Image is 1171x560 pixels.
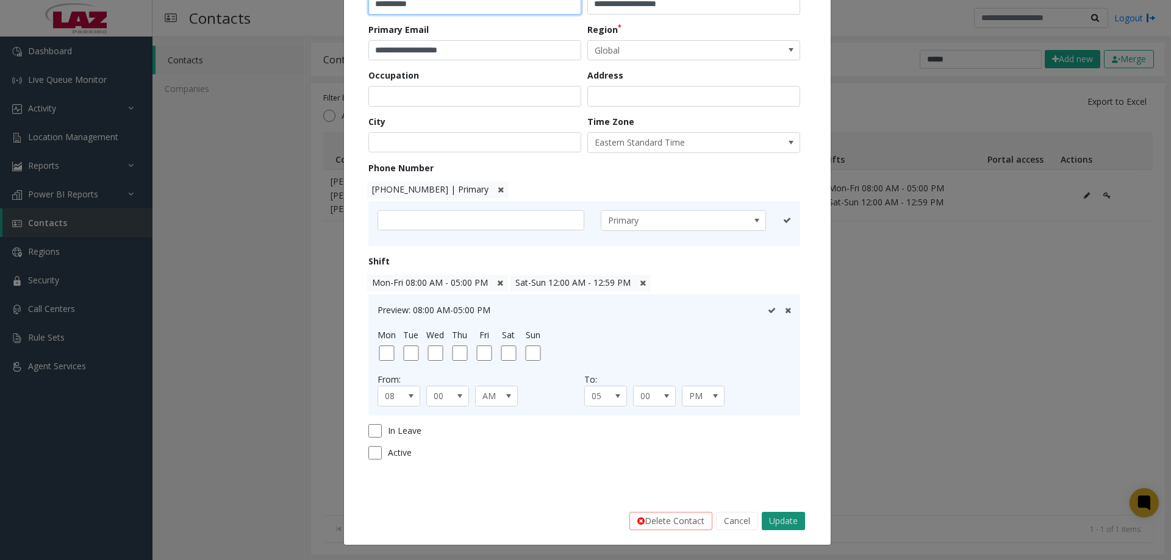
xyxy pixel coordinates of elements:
label: Thu [452,328,467,341]
span: Active [388,446,412,459]
label: Tue [403,328,418,341]
label: Phone Number [368,161,434,174]
span: Global [588,41,757,60]
label: Wed [426,328,444,341]
span: 00 [427,386,460,406]
div: From: [378,373,584,386]
span: 00 [634,386,667,406]
span: PM [682,386,715,406]
label: Sun [526,328,540,341]
label: Address [587,69,623,82]
label: Shift [368,255,390,268]
button: Cancel [716,512,758,530]
span: Mon-Fri 08:00 AM - 05:00 PM [372,277,488,288]
label: Time Zone [587,115,634,128]
span: [PHONE_NUMBER] | Primary [372,183,489,195]
span: 08 [378,386,411,406]
span: Preview: 08:00 AM-05:00 PM [378,304,490,316]
label: Mon [378,328,396,341]
span: AM [476,386,509,406]
label: Fri [479,328,489,341]
span: 05 [585,386,618,406]
span: Sat-Sun 12:00 AM - 12:59 PM [515,277,631,288]
div: To: [584,373,791,386]
label: Occupation [368,69,419,82]
button: Update [762,512,805,530]
button: Delete Contact [629,512,712,530]
span: Eastern Standard Time [588,133,757,152]
span: Primary [601,211,732,230]
label: Sat [502,328,515,341]
span: In Leave [388,424,421,437]
label: City [368,115,385,128]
